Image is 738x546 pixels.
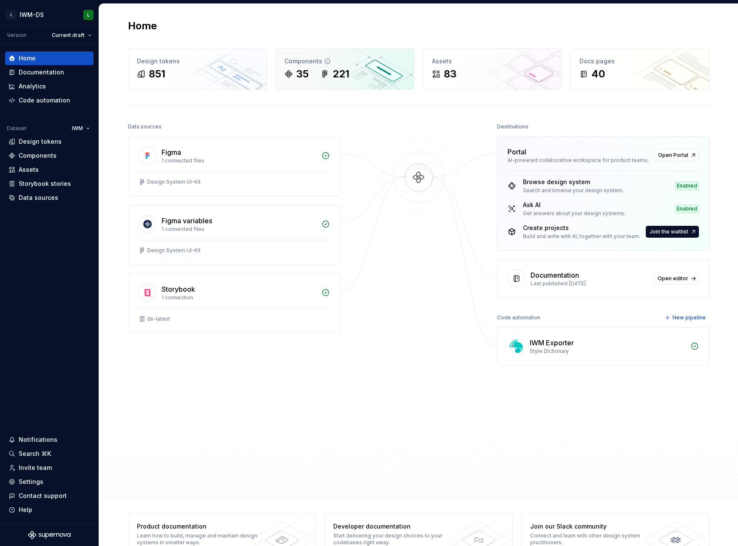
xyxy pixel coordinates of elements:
div: IWM-DS [20,11,44,19]
button: Help [5,503,94,517]
div: Data sources [128,121,162,133]
a: Documentation [5,65,94,79]
div: Get answers about your design systems. [523,210,625,217]
span: Open editor [658,275,688,282]
div: Code automation [497,312,540,324]
div: Help [19,506,32,514]
div: 851 [149,67,165,81]
span: Current draft [52,32,85,39]
div: Browse design system [523,178,624,186]
div: 1 connected files [162,157,316,164]
a: Analytics [5,80,94,93]
a: Invite team [5,461,94,475]
div: Search ⌘K [19,449,51,458]
span: Join the waitlist [650,228,688,235]
a: Storybook1 connectionds-latest [128,273,341,333]
div: AI-powered collaborative workspace for product teams. [508,157,649,164]
a: Components [5,149,94,162]
div: 1 connected files [162,226,316,233]
div: Design System UI-KIt [147,247,201,254]
svg: Supernova Logo [28,531,71,539]
div: L [87,11,90,18]
div: Storybook stories [19,179,71,188]
button: New pipeline [662,312,710,324]
div: Version [7,32,26,39]
div: Create projects [523,224,640,232]
div: Documentation [531,270,579,280]
div: Notifications [19,435,57,444]
div: Search and browse your design system. [523,187,624,194]
div: Start delivering your design choices to your codebases right away. [333,532,457,546]
div: Dataset [7,125,26,132]
div: Contact support [19,492,67,500]
div: Last published [DATE] [531,280,649,287]
div: Product documentation [137,522,261,531]
div: Design System UI-KIt [147,179,201,185]
a: Settings [5,475,94,489]
div: Documentation [19,68,64,77]
button: LIWM-DSL [2,6,97,24]
div: ds-latest [147,316,170,322]
a: Figma1 connected filesDesign System UI-KIt [128,136,341,196]
span: IWM [72,125,83,132]
h2: Home [128,19,157,33]
div: Build and write with AI, together with your team. [523,233,640,240]
a: Design tokens [5,135,94,148]
div: Connect and learn with other design system practitioners. [530,532,654,546]
div: Learn how to build, manage and maintain design systems in smarter ways. [137,532,261,546]
div: Analytics [19,82,46,91]
div: Assets [19,165,39,174]
div: 40 [591,67,605,81]
div: Storybook [162,284,195,294]
div: Settings [19,478,43,486]
a: Code automation [5,94,94,107]
a: Docs pages40 [571,48,710,90]
button: IWM [68,122,94,134]
a: Assets83 [423,48,562,90]
div: Design tokens [19,137,62,146]
div: Data sources [19,193,58,202]
a: Open Portal [654,149,699,161]
div: Destinations [497,121,528,133]
a: Home [5,51,94,65]
button: Notifications [5,433,94,446]
a: Open editor [654,273,699,284]
button: Current draft [48,29,95,41]
a: Design tokens851 [128,48,267,90]
div: 1 connection [162,294,316,301]
div: Docs pages [579,57,701,65]
div: 83 [444,67,457,81]
div: Home [19,54,36,63]
div: L [6,10,16,20]
button: Search ⌘K [5,447,94,461]
div: IWM Exporter [530,338,574,348]
div: Invite team [19,464,52,472]
div: Code automation [19,96,70,105]
a: Figma variables1 connected filesDesign System UI-KIt [128,205,341,264]
div: Components [284,57,406,65]
div: Ask AI [523,201,625,209]
div: Figma [162,147,181,157]
div: Developer documentation [333,522,457,531]
div: Components [19,151,57,160]
a: Assets [5,163,94,176]
span: New pipeline [673,314,706,321]
div: Assets [432,57,553,65]
div: Join our Slack community [530,522,654,531]
div: Figma variables [162,216,212,226]
button: Join the waitlist [646,226,699,238]
div: 221 [332,67,349,81]
div: Design tokens [137,57,258,65]
div: 35 [296,67,309,81]
span: Open Portal [658,152,688,159]
div: Enabled [675,182,699,190]
div: Style Dictionary [530,348,685,355]
div: Enabled [675,205,699,213]
a: Storybook stories [5,177,94,191]
button: Contact support [5,489,94,503]
a: Data sources [5,191,94,205]
div: Portal [508,147,526,157]
a: Components35221 [275,48,414,90]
